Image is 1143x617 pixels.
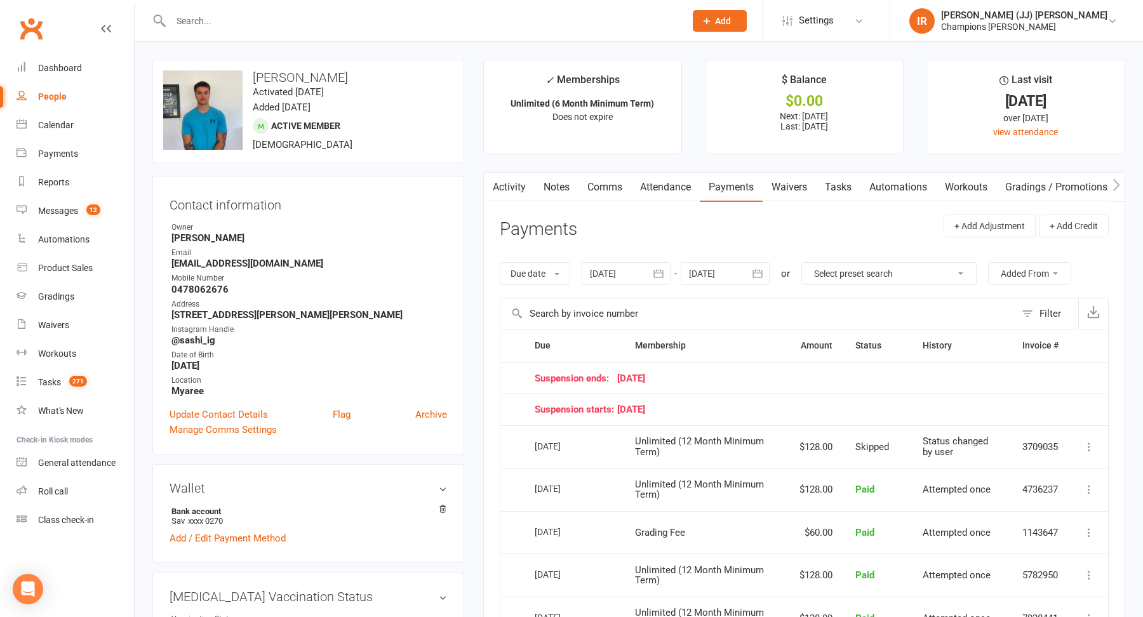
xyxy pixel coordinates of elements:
[535,522,593,541] div: [DATE]
[788,425,844,468] td: $128.00
[1039,215,1109,237] button: + Add Credit
[988,262,1071,285] button: Added From
[1011,425,1070,468] td: 3709035
[923,484,991,495] span: Attempted once
[715,16,731,26] span: Add
[38,406,84,416] div: What's New
[936,173,996,202] a: Workouts
[1011,511,1070,554] td: 1143647
[38,177,69,187] div: Reports
[171,335,447,346] strong: @sashi_ig
[788,329,844,362] th: Amount
[171,284,447,295] strong: 0478062676
[38,377,61,387] div: Tasks
[38,206,78,216] div: Messages
[938,111,1113,125] div: over [DATE]
[170,407,268,422] a: Update Contact Details
[635,564,764,587] span: Unlimited (12 Month Minimum Term)
[923,569,991,581] span: Attempted once
[170,505,447,527] li: Sav
[17,397,134,425] a: What's New
[38,515,94,525] div: Class check-in
[500,220,577,239] h3: Payments
[17,197,134,225] a: Messages 12
[799,6,834,35] span: Settings
[38,348,76,359] div: Workouts
[86,204,100,215] span: 12
[1011,468,1070,511] td: 4736237
[171,272,447,284] div: Mobile Number
[535,479,593,498] div: [DATE]
[635,527,685,538] span: Grading Fee
[1011,554,1070,597] td: 5782950
[782,72,827,95] div: $ Balance
[923,435,988,458] span: Status changed by user
[944,215,1036,237] button: + Add Adjustment
[938,95,1113,108] div: [DATE]
[171,507,441,516] strong: Bank account
[781,266,790,281] div: or
[511,98,654,109] strong: Unlimited (6 Month Minimum Term)
[17,54,134,83] a: Dashboard
[993,127,1058,137] a: view attendance
[415,407,447,422] a: Archive
[500,262,570,285] button: Due date
[17,111,134,140] a: Calendar
[38,486,68,496] div: Roll call
[635,435,764,458] span: Unlimited (12 Month Minimum Term)
[535,436,593,456] div: [DATE]
[816,173,860,202] a: Tasks
[38,234,90,244] div: Automations
[17,225,134,254] a: Automations
[170,590,447,604] h3: [MEDICAL_DATA] Vaccination Status
[170,531,286,546] a: Add / Edit Payment Method
[69,376,87,387] span: 271
[253,102,311,113] time: Added [DATE]
[171,258,447,269] strong: [EMAIL_ADDRESS][DOMAIN_NAME]
[333,407,351,422] a: Flag
[171,349,447,361] div: Date of Birth
[693,10,747,32] button: Add
[717,95,892,108] div: $0.00
[700,173,763,202] a: Payments
[188,516,223,526] span: xxxx 0270
[1015,298,1078,329] button: Filter
[996,173,1116,202] a: Gradings / Promotions
[163,70,453,84] h3: [PERSON_NAME]
[500,298,1015,329] input: Search by invoice number
[17,311,134,340] a: Waivers
[631,173,700,202] a: Attendance
[38,320,69,330] div: Waivers
[171,298,447,310] div: Address
[855,569,874,581] span: Paid
[38,458,116,468] div: General attendance
[17,449,134,477] a: General attendance kiosk mode
[717,111,892,131] p: Next: [DATE] Last: [DATE]
[1011,329,1070,362] th: Invoice #
[484,173,535,202] a: Activity
[860,173,936,202] a: Automations
[763,173,816,202] a: Waivers
[17,282,134,311] a: Gradings
[13,574,43,604] div: Open Intercom Messenger
[38,291,74,302] div: Gradings
[523,329,624,362] th: Due
[909,8,935,34] div: IR
[38,149,78,159] div: Payments
[535,564,593,584] div: [DATE]
[171,385,447,397] strong: Myaree
[923,527,991,538] span: Attempted once
[17,140,134,168] a: Payments
[17,340,134,368] a: Workouts
[17,83,134,111] a: People
[17,477,134,506] a: Roll call
[578,173,631,202] a: Comms
[855,441,889,453] span: Skipped
[855,484,874,495] span: Paid
[552,112,613,122] span: Does not expire
[788,468,844,511] td: $128.00
[941,10,1107,21] div: [PERSON_NAME] (JJ) [PERSON_NAME]
[545,72,620,95] div: Memberships
[171,309,447,321] strong: [STREET_ADDRESS][PERSON_NAME][PERSON_NAME]
[163,70,243,150] img: image1674464784.png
